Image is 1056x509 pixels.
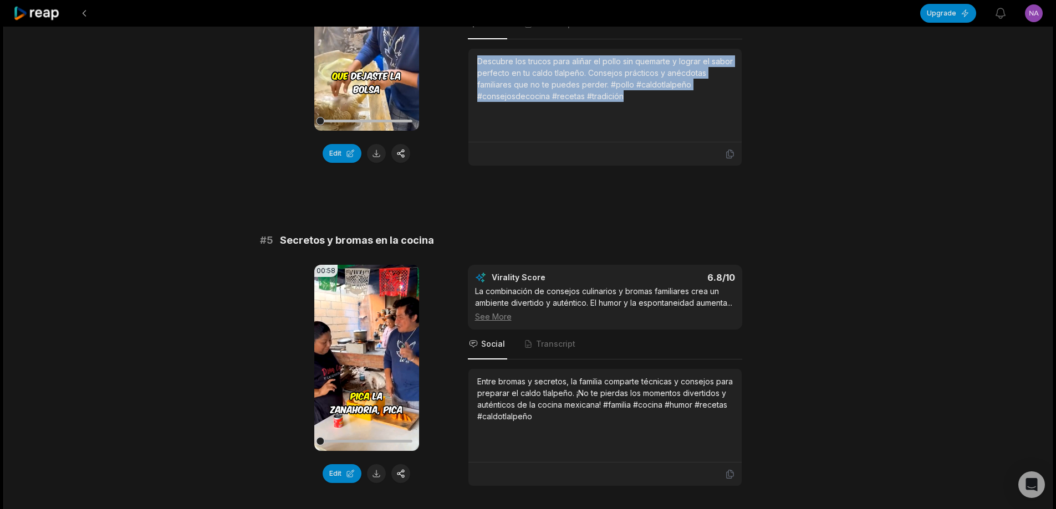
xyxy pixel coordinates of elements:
[920,4,976,23] button: Upgrade
[477,376,733,422] div: Entre bromas y secretos, la familia comparte técnicas y consejos para preparar el caldo tlalpeño....
[492,272,611,283] div: Virality Score
[323,144,361,163] button: Edit
[314,265,419,451] video: Your browser does not support mp4 format.
[1018,471,1045,498] div: Open Intercom Messenger
[280,233,434,248] span: Secretos y bromas en la cocina
[536,338,575,349] span: Transcript
[481,338,505,349] span: Social
[477,55,733,102] div: Descubre los trucos para aliñar el pollo sin quemarte y lograr el sabor perfecto en tu caldo tlal...
[616,272,735,283] div: 6.8 /10
[475,311,735,322] div: See More
[468,330,742,359] nav: Tabs
[323,464,361,483] button: Edit
[260,233,273,248] span: # 5
[475,285,735,322] div: La combinación de consejos culinarios y bromas familiares crea un ambiente divertido y auténtico....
